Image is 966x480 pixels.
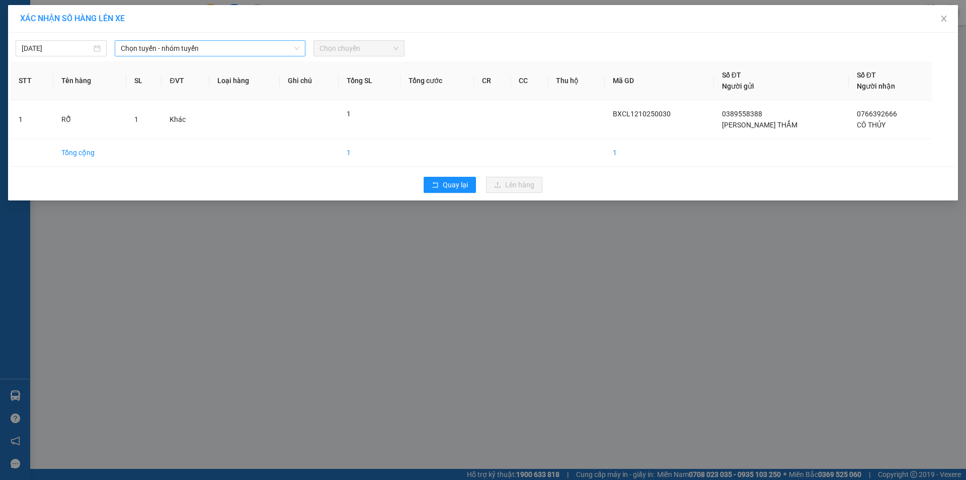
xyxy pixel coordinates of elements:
td: Khác [162,100,209,139]
span: down [294,45,300,51]
th: CC [511,61,548,100]
td: 1 [339,139,400,167]
th: Tổng cước [400,61,474,100]
span: Chọn chuyến [319,41,398,56]
th: CR [474,61,511,100]
span: Người nhận [857,82,895,90]
span: 1 [347,110,351,118]
span: 1 [134,115,138,123]
span: [PERSON_NAME] THẮM [722,121,797,129]
th: Tổng SL [339,61,400,100]
button: uploadLên hàng [486,177,542,193]
td: RỖ [53,100,126,139]
th: Loại hàng [209,61,280,100]
td: 1 [11,100,53,139]
button: Close [930,5,958,33]
span: Số ĐT [857,71,876,79]
span: 0389558388 [722,110,762,118]
span: Quay lại [443,179,468,190]
span: close [940,15,948,23]
input: 12/10/2025 [22,43,92,54]
th: STT [11,61,53,100]
span: CÔ THỦY [857,121,886,129]
td: Tổng cộng [53,139,126,167]
td: 1 [605,139,714,167]
span: rollback [432,181,439,189]
th: SL [126,61,162,100]
span: Người gửi [722,82,754,90]
th: ĐVT [162,61,209,100]
span: 0766392666 [857,110,897,118]
th: Mã GD [605,61,714,100]
span: BXCL1210250030 [613,110,671,118]
span: Chọn tuyến - nhóm tuyến [121,41,299,56]
span: XÁC NHẬN SỐ HÀNG LÊN XE [20,14,125,23]
th: Thu hộ [548,61,605,100]
th: Tên hàng [53,61,126,100]
th: Ghi chú [280,61,339,100]
span: Số ĐT [722,71,741,79]
button: rollbackQuay lại [424,177,476,193]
